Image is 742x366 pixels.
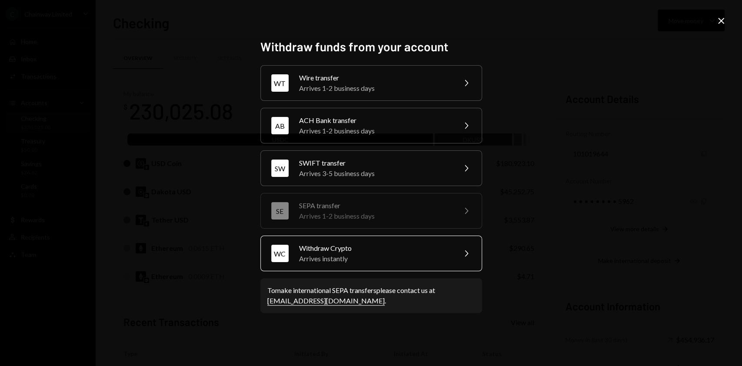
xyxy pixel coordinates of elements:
button: WTWire transferArrives 1-2 business days [260,65,482,101]
div: Withdraw Crypto [299,243,450,253]
div: WT [271,74,289,92]
h2: Withdraw funds from your account [260,38,482,55]
button: SWSWIFT transferArrives 3-5 business days [260,150,482,186]
div: Arrives 1-2 business days [299,126,450,136]
button: ABACH Bank transferArrives 1-2 business days [260,108,482,143]
div: WC [271,245,289,262]
div: ACH Bank transfer [299,115,450,126]
div: To make international SEPA transfers please contact us at . [267,285,475,306]
div: Arrives 3-5 business days [299,168,450,179]
div: Wire transfer [299,73,450,83]
div: AB [271,117,289,134]
div: Arrives 1-2 business days [299,83,450,93]
div: Arrives 1-2 business days [299,211,450,221]
button: WCWithdraw CryptoArrives instantly [260,236,482,271]
div: SWIFT transfer [299,158,450,168]
div: SW [271,160,289,177]
a: [EMAIL_ADDRESS][DOMAIN_NAME] [267,296,385,306]
div: SEPA transfer [299,200,450,211]
button: SESEPA transferArrives 1-2 business days [260,193,482,229]
div: SE [271,202,289,220]
div: Arrives instantly [299,253,450,264]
